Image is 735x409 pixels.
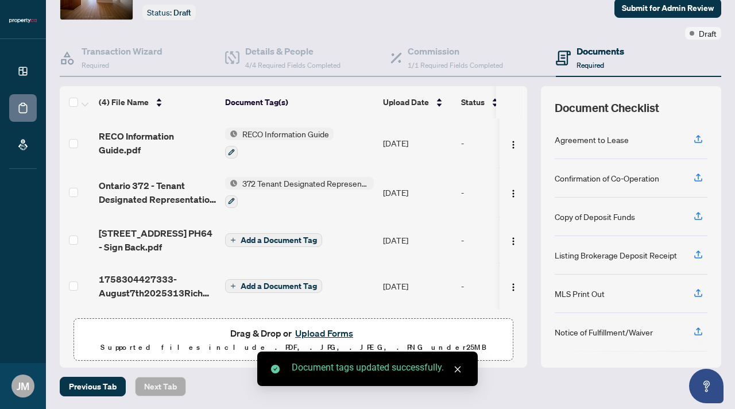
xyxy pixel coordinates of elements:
[378,217,457,263] td: [DATE]
[142,5,196,20] div: Status:
[555,133,629,146] div: Agreement to Lease
[241,236,317,244] span: Add a Document Tag
[509,189,518,198] img: Logo
[408,44,503,58] h4: Commission
[577,61,604,70] span: Required
[225,177,238,190] img: Status Icon
[457,86,554,118] th: Status
[225,177,374,208] button: Status Icon372 Tenant Designated Representation Agreement with Company Schedule A
[461,280,550,292] div: -
[461,96,485,109] span: Status
[271,365,280,373] span: check-circle
[81,341,506,354] p: Supported files include .PDF, .JPG, .JPEG, .PNG under 25 MB
[689,369,724,403] button: Open asap
[230,283,236,289] span: plus
[9,17,37,24] img: logo
[408,61,503,70] span: 1/1 Required Fields Completed
[245,44,341,58] h4: Details & People
[225,128,334,159] button: Status IconRECO Information Guide
[378,168,457,217] td: [DATE]
[555,326,653,338] div: Notice of Fulfillment/Waiver
[94,86,220,118] th: (4) File Name
[555,287,605,300] div: MLS Print Out
[230,326,357,341] span: Drag & Drop or
[69,377,117,396] span: Previous Tab
[173,7,191,18] span: Draft
[99,272,216,300] span: 1758304427333-August7th2025313RichmondPH64.pdf
[577,44,624,58] h4: Documents
[241,282,317,290] span: Add a Document Tag
[74,319,513,361] span: Drag & Drop orUpload FormsSupported files include .PDF, .JPG, .JPEG, .PNG under25MB
[504,183,523,202] button: Logo
[509,283,518,292] img: Logo
[383,96,429,109] span: Upload Date
[82,44,163,58] h4: Transaction Wizard
[82,61,109,70] span: Required
[225,128,238,140] img: Status Icon
[225,279,322,293] button: Add a Document Tag
[461,137,550,149] div: -
[378,263,457,309] td: [DATE]
[17,378,29,394] span: JM
[99,129,216,157] span: RECO Information Guide.pdf
[378,118,457,168] td: [DATE]
[60,377,126,396] button: Previous Tab
[245,61,341,70] span: 4/4 Required Fields Completed
[99,179,216,206] span: Ontario 372 - Tenant Designated Representation Agreement - Authority for Lease or Purchase.pdf
[135,377,186,396] button: Next Tab
[292,361,464,375] div: Document tags updated successfully.
[454,365,462,373] span: close
[238,128,334,140] span: RECO Information Guide
[230,237,236,243] span: plus
[504,231,523,249] button: Logo
[238,177,374,190] span: 372 Tenant Designated Representation Agreement with Company Schedule A
[461,234,550,246] div: -
[225,279,322,294] button: Add a Document Tag
[555,100,659,116] span: Document Checklist
[555,172,659,184] div: Confirmation of Co-Operation
[225,233,322,247] button: Add a Document Tag
[504,277,523,295] button: Logo
[461,186,550,199] div: -
[220,86,378,118] th: Document Tag(s)
[451,363,464,376] a: Close
[555,249,677,261] div: Listing Brokerage Deposit Receipt
[292,326,357,341] button: Upload Forms
[99,226,216,254] span: [STREET_ADDRESS] PH64 - Sign Back.pdf
[509,140,518,149] img: Logo
[555,210,635,223] div: Copy of Deposit Funds
[699,27,717,40] span: Draft
[99,96,149,109] span: (4) File Name
[509,237,518,246] img: Logo
[378,86,457,118] th: Upload Date
[504,134,523,152] button: Logo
